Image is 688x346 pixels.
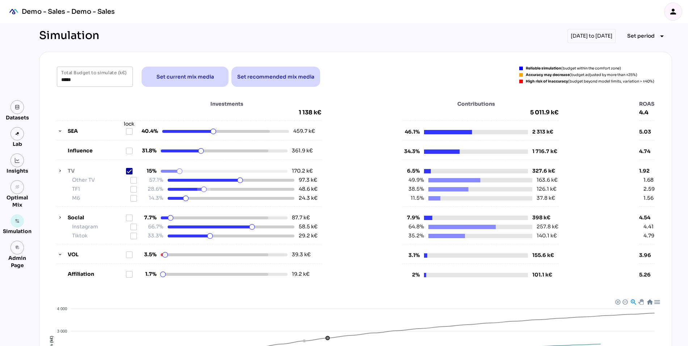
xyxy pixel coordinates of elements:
div: (budget within the comfort zone) [526,67,621,70]
div: 126.1 k€ [537,185,557,193]
div: Panning [638,299,643,304]
div: 140.1 k€ [537,232,557,240]
div: 1.68 [643,176,655,184]
div: Datasets [6,114,29,121]
div: 87.7 k€ [292,214,315,221]
label: Instagram [72,223,130,231]
span: 7.7% [139,214,156,221]
img: data.svg [15,105,20,110]
span: 11.5% [407,194,424,202]
i: grain [15,185,20,190]
div: Reset Zoom [646,299,653,305]
i: person [669,7,677,16]
div: Insights [7,167,28,174]
span: Investments [163,100,290,107]
span: 38.5% [407,185,424,193]
div: 4.74 [639,148,655,155]
span: 31.8% [139,147,156,155]
strong: Reliable simulation [526,66,561,71]
tspan: 3 000 [57,329,67,333]
span: 15% [139,167,156,175]
span: Set recommended mix media [237,72,314,81]
span: 3.1% [402,252,420,259]
label: Other TV [72,176,130,184]
tspan: 4 000 [57,307,67,311]
div: 2 313 k€ [532,128,553,136]
span: 14.3% [146,194,163,202]
div: 4.41 [643,223,655,231]
button: Set recommended mix media [231,67,320,87]
label: Social [68,214,126,221]
label: SEA [68,127,126,135]
span: 40.4% [140,127,158,135]
span: 1.7% [139,270,156,278]
div: 39.3 k€ [292,251,315,258]
span: Set period [627,31,655,40]
i: arrow_drop_down [658,32,666,41]
span: 64.8% [407,223,424,231]
div: 398 k€ [532,214,550,223]
label: TV [68,167,126,175]
div: Menu [654,299,660,305]
div: 19.2 k€ [292,270,315,278]
input: Total Budget to simulate (k€) [61,67,129,87]
label: Affiliation [68,270,126,278]
div: Zoom In [615,299,620,304]
div: 257.8 k€ [537,223,558,231]
div: (budget adjusted by more than ±25%) [526,73,637,77]
strong: Accuracy may decrease [526,72,570,77]
div: (budget beyond model limits, variation > ±40%) [526,80,654,83]
div: [DATE] to [DATE] [567,29,616,43]
div: 1.56 [643,194,655,202]
span: 1 138 k€ [299,109,322,116]
span: 4.4 [639,109,655,116]
img: graph.svg [15,158,20,163]
div: Zoom Out [622,299,627,304]
span: 34.3% [402,148,420,155]
div: 58.5 k€ [299,223,322,231]
label: TF1 [72,185,130,193]
span: 33.3% [146,232,163,240]
div: 3.96 [639,252,655,259]
img: settings.svg [15,219,20,224]
button: Expand "Set period" [621,30,672,43]
div: lock [124,120,134,128]
div: 101.1 k€ [532,271,552,279]
div: 24.3 k€ [299,194,322,202]
span: 28.6% [146,185,163,193]
span: Set current mix media [156,72,214,81]
span: 46.1% [402,128,420,136]
label: M6 [72,194,130,202]
button: Set current mix media [142,67,228,87]
div: 155.6 k€ [532,252,554,259]
div: Simulation [39,29,99,43]
strong: High risk of inaccuracy [526,79,568,84]
div: mediaROI [6,4,22,20]
div: 163.6 k€ [537,176,558,184]
label: Influence [68,147,126,155]
div: 5.26 [639,271,655,278]
div: Admin Page [3,254,32,269]
div: 1.92 [639,167,655,175]
div: 48.6 k€ [299,185,322,193]
span: 49.9% [407,176,424,184]
div: 2.59 [643,185,655,193]
div: 29.2 k€ [299,232,322,240]
span: ROAS [639,100,655,107]
div: 37.8 k€ [537,194,555,202]
div: Lab [9,140,25,148]
span: 66.7% [146,223,163,231]
div: 97.3 k€ [299,176,322,184]
div: 459.7 k€ [293,127,316,135]
span: 7.9% [402,214,420,221]
div: 170.2 k€ [292,167,315,175]
div: Optimal Mix [3,194,32,208]
div: Selection Zoom [630,299,636,305]
div: 4.79 [643,232,655,240]
span: 57.1% [146,176,163,184]
div: Simulation [3,228,32,235]
div: 1 716.7 k€ [532,148,557,155]
span: Contributions [424,100,528,107]
div: 4.54 [639,214,655,221]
